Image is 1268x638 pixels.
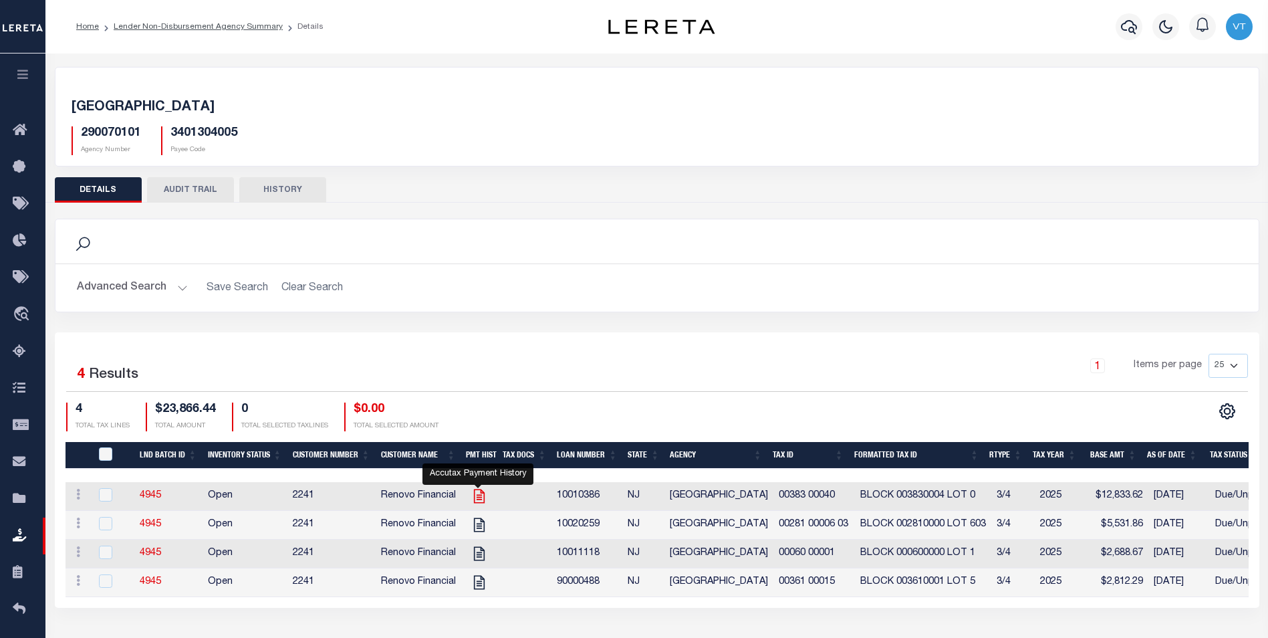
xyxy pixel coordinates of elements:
h4: 0 [241,403,328,417]
td: 00361 00015 [773,568,855,597]
button: HISTORY [239,177,326,203]
h4: $23,866.44 [155,403,216,417]
p: TOTAL SELECTED AMOUNT [354,421,438,431]
td: 2241 [287,511,376,540]
th: Tax Id: activate to sort column ascending [767,442,849,469]
th: Customer Name: activate to sort column ascending [376,442,461,469]
h5: 3401304005 [170,126,237,141]
td: 2025 [1035,540,1089,568]
a: 4945 [140,577,161,587]
th: Loan Number: activate to sort column ascending [551,442,622,469]
span: 4 [77,368,85,382]
th: Inventory Status: activate to sort column ascending [203,442,287,469]
td: 2241 [287,482,376,511]
td: 2025 [1035,511,1089,540]
td: Renovo Financial [376,568,461,597]
td: Open [203,482,287,511]
th: Tax Status: activate to sort column ascending [1202,442,1266,469]
a: 4945 [140,548,161,558]
th: QID [91,442,134,469]
td: [DATE] [1148,482,1209,511]
th: State: activate to sort column ascending [622,442,664,469]
p: Agency Number [81,145,141,155]
th: LND Batch ID: activate to sort column ascending [134,442,203,469]
span: Due/Unpaid [1215,577,1267,587]
td: 2241 [287,568,376,597]
th: Tax Docs: activate to sort column ascending [497,442,551,469]
th: &nbsp;&nbsp;&nbsp;&nbsp;&nbsp;&nbsp;&nbsp;&nbsp;&nbsp;&nbsp; [66,442,91,469]
p: Payee Code [170,145,237,155]
td: Renovo Financial [376,511,461,540]
td: [DATE] [1148,511,1209,540]
a: 4945 [140,491,161,500]
td: $5,531.86 [1089,511,1148,540]
td: Open [203,511,287,540]
a: 4945 [140,520,161,529]
td: $2,812.29 [1089,568,1148,597]
td: Renovo Financial [376,540,461,568]
td: Renovo Financial [376,482,461,511]
button: DETAILS [55,177,142,203]
td: 10010386 [551,482,622,511]
th: Pmt Hist [461,442,497,469]
a: 1 [1090,358,1105,373]
td: 10020259 [551,511,622,540]
span: Items per page [1134,358,1202,373]
span: [GEOGRAPHIC_DATA] [72,101,215,114]
h5: 290070101 [81,126,141,141]
td: BLOCK 003830004 LOT 0 [855,482,991,511]
td: Open [203,568,287,597]
td: BLOCK 003610001 LOT 5 [855,568,991,597]
img: svg+xml;base64,PHN2ZyB4bWxucz0iaHR0cDovL3d3dy53My5vcmcvMjAwMC9zdmciIHBvaW50ZXItZXZlbnRzPSJub25lIi... [1226,13,1253,40]
p: TOTAL SELECTED TAXLINES [241,421,328,431]
th: Agency: activate to sort column ascending [664,442,767,469]
td: 00383 00040 [773,482,855,511]
li: Details [283,21,324,33]
td: 2025 [1035,568,1089,597]
a: Home [76,23,99,31]
td: 2025 [1035,482,1089,511]
td: [DATE] [1148,540,1209,568]
td: [GEOGRAPHIC_DATA] [664,482,773,511]
td: 10011118 [551,540,622,568]
p: TOTAL TAX LINES [76,421,130,431]
h4: $0.00 [354,403,438,417]
td: 2241 [287,540,376,568]
th: Customer Number: activate to sort column ascending [287,442,376,469]
td: 3/4 [991,482,1035,511]
i: travel_explore [13,306,34,324]
th: RType: activate to sort column ascending [984,442,1027,469]
td: NJ [622,482,664,511]
td: [DATE] [1148,568,1209,597]
td: 90000488 [551,568,622,597]
td: [GEOGRAPHIC_DATA] [664,568,773,597]
td: 3/4 [991,540,1035,568]
img: logo-dark.svg [608,19,715,34]
th: Formatted Tax Id: activate to sort column ascending [849,442,985,469]
td: 00060 00001 [773,540,855,568]
td: 3/4 [991,511,1035,540]
span: Due/Unpaid [1215,548,1267,558]
td: 00281 00006 03 [773,511,855,540]
label: Results [89,364,138,386]
th: As Of Date: activate to sort column ascending [1142,442,1202,469]
td: BLOCK 000600000 LOT 1 [855,540,991,568]
button: Advanced Search [77,275,188,301]
h4: 4 [76,403,130,417]
span: Due/Unpaid [1215,491,1267,500]
button: AUDIT TRAIL [147,177,234,203]
th: Base Amt: activate to sort column ascending [1082,442,1142,469]
td: NJ [622,511,664,540]
td: 3/4 [991,568,1035,597]
td: [GEOGRAPHIC_DATA] [664,540,773,568]
td: NJ [622,568,664,597]
td: $2,688.67 [1089,540,1148,568]
td: Open [203,540,287,568]
td: NJ [622,540,664,568]
div: Accutax Payment History [422,463,533,485]
td: $12,833.62 [1089,482,1148,511]
p: TOTAL AMOUNT [155,421,216,431]
td: BLOCK 002810000 LOT 603 [855,511,991,540]
span: Due/Unpaid [1215,520,1267,529]
th: Tax Year: activate to sort column ascending [1027,442,1082,469]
